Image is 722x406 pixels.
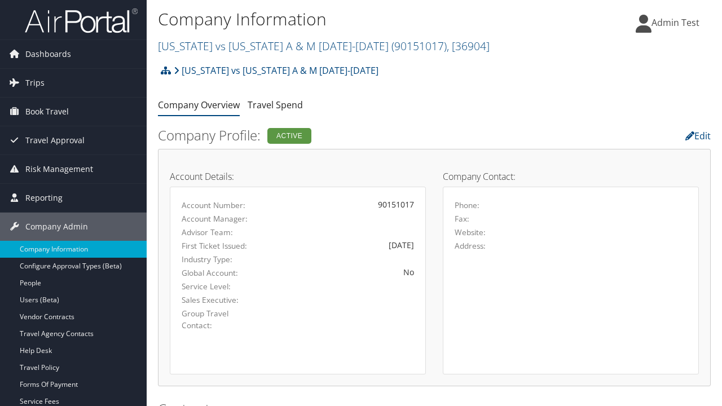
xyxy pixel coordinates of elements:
span: ( 90151017 ) [391,38,447,54]
a: Edit [685,130,711,142]
div: No [265,266,414,278]
h4: Account Details: [170,172,426,181]
label: Industry Type: [182,254,248,265]
h2: Company Profile: [158,126,521,145]
label: Group Travel Contact: [182,308,248,331]
span: Company Admin [25,213,88,241]
span: Travel Approval [25,126,85,155]
div: 90151017 [265,198,414,210]
label: Service Level: [182,281,248,292]
label: Advisor Team: [182,227,248,238]
a: Travel Spend [248,99,303,111]
a: [US_STATE] vs [US_STATE] A & M [DATE]-[DATE] [174,59,378,82]
a: Company Overview [158,99,240,111]
h1: Company Information [158,7,526,31]
span: Trips [25,69,45,97]
span: Book Travel [25,98,69,126]
a: Admin Test [636,6,711,39]
label: Global Account: [182,267,248,279]
span: Risk Management [25,155,93,183]
label: Address: [455,240,486,251]
div: Active [267,128,311,144]
h4: Company Contact: [443,172,699,181]
img: airportal-logo.png [25,7,138,34]
span: Reporting [25,184,63,212]
label: Sales Executive: [182,294,248,306]
span: Admin Test [651,16,699,29]
label: Account Number: [182,200,248,211]
a: [US_STATE] vs [US_STATE] A & M [DATE]-[DATE] [158,38,490,54]
label: Phone: [455,200,479,211]
label: Website: [455,227,486,238]
span: Dashboards [25,40,71,68]
span: , [ 36904 ] [447,38,490,54]
label: Fax: [455,213,469,224]
div: [DATE] [265,239,414,251]
label: First Ticket Issued: [182,240,248,251]
label: Account Manager: [182,213,248,224]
